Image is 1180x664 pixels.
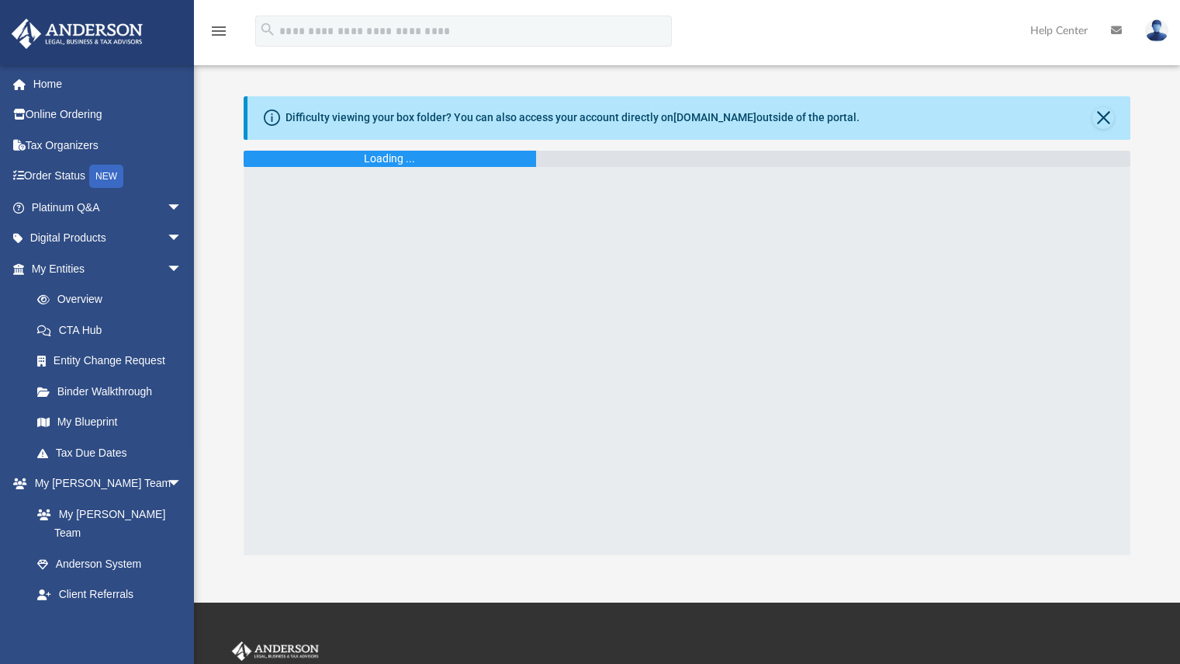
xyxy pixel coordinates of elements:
a: Order StatusNEW [11,161,206,193]
a: [DOMAIN_NAME] [673,111,756,123]
a: My [PERSON_NAME] Team [22,499,190,548]
img: Anderson Advisors Platinum Portal [229,641,322,662]
i: menu [209,22,228,40]
a: My [PERSON_NAME] Teamarrow_drop_down [11,468,198,499]
div: Loading ... [364,151,415,167]
span: arrow_drop_down [167,468,198,500]
a: Binder Walkthrough [22,376,206,407]
img: User Pic [1145,19,1168,42]
a: CTA Hub [22,315,206,346]
a: Home [11,68,206,99]
a: menu [209,30,228,40]
span: arrow_drop_down [167,253,198,285]
div: NEW [89,165,123,188]
a: Digital Productsarrow_drop_down [11,223,206,254]
button: Close [1092,107,1114,129]
a: Tax Due Dates [22,437,206,468]
a: Anderson System [22,548,198,579]
i: search [259,21,276,38]
a: My Blueprint [22,407,198,438]
a: Online Ordering [11,99,206,130]
a: Tax Organizers [11,130,206,161]
div: Difficulty viewing your box folder? You can also access your account directly on outside of the p... [285,110,860,126]
a: Overview [22,284,206,315]
a: My Documentsarrow_drop_down [11,610,198,641]
a: Entity Change Request [22,346,206,377]
a: My Entitiesarrow_drop_down [11,253,206,284]
a: Platinum Q&Aarrow_drop_down [11,192,206,223]
img: Anderson Advisors Platinum Portal [7,19,147,49]
span: arrow_drop_down [167,192,198,224]
span: arrow_drop_down [167,610,198,641]
a: Client Referrals [22,579,198,610]
span: arrow_drop_down [167,223,198,255]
